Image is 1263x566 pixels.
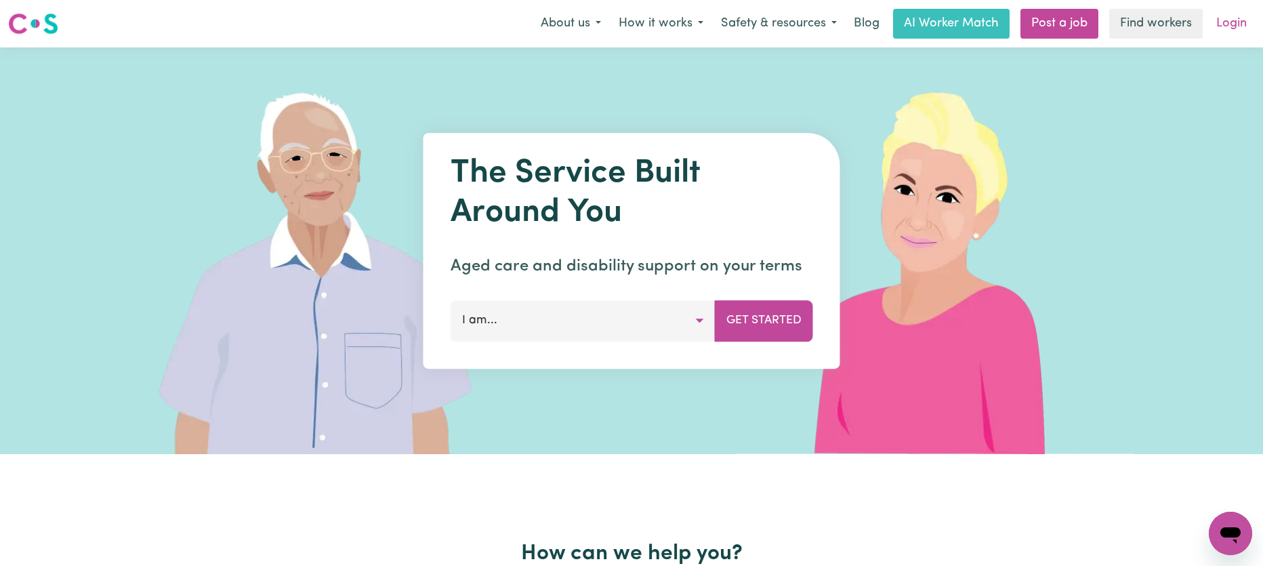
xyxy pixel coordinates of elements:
a: AI Worker Match [893,9,1010,39]
button: I am... [451,300,716,341]
button: Get Started [715,300,813,341]
a: Post a job [1020,9,1098,39]
iframe: Button to launch messaging window [1209,512,1252,555]
a: Careseekers logo [8,8,58,39]
a: Blog [846,9,888,39]
a: Login [1208,9,1255,39]
button: How it works [610,9,712,38]
a: Find workers [1109,9,1203,39]
p: Aged care and disability support on your terms [451,254,813,279]
button: About us [532,9,610,38]
h1: The Service Built Around You [451,155,813,233]
button: Safety & resources [712,9,846,38]
img: Careseekers logo [8,12,58,36]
